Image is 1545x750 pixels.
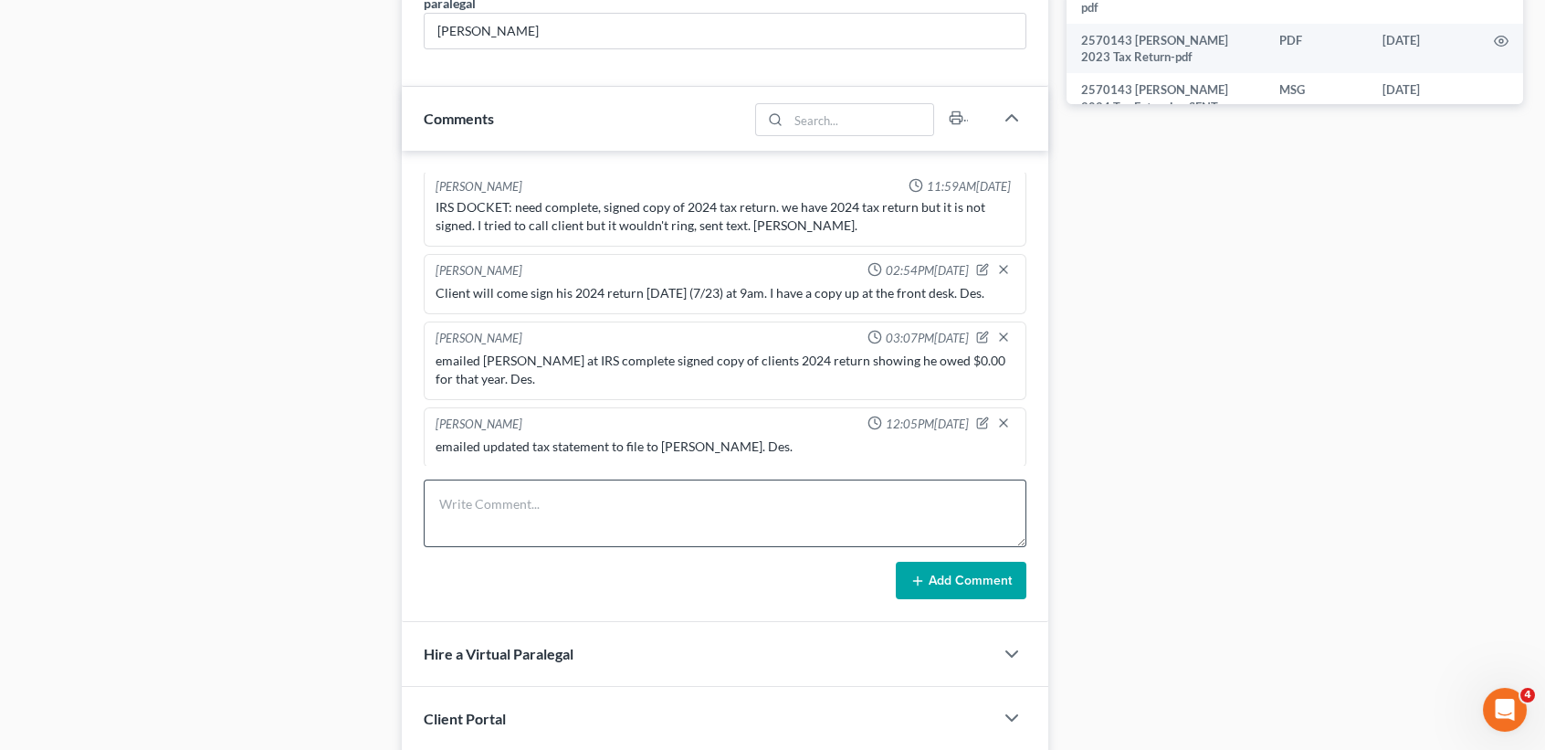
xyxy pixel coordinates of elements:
div: Client will come sign his 2024 return [DATE] (7/23) at 9am. I have a copy up at the front desk. Des. [436,284,1014,302]
div: [PERSON_NAME] [436,262,522,280]
span: 02:54PM[DATE] [886,262,969,280]
span: 11:59AM[DATE] [927,178,1011,195]
input: -- [425,14,1025,48]
div: [PERSON_NAME] [436,330,522,348]
span: Hire a Virtual Paralegal [424,645,573,662]
span: Client Portal [424,710,506,727]
td: [DATE] [1368,73,1479,123]
iframe: Intercom live chat [1483,688,1527,732]
span: Comments [424,110,494,127]
div: emailed [PERSON_NAME] at IRS complete signed copy of clients 2024 return showing he owed $0.00 fo... [436,352,1014,388]
div: IRS DOCKET: need complete, signed copy of 2024 tax return. we have 2024 tax return but it is not ... [436,198,1014,235]
input: Search... [789,104,934,135]
td: [DATE] [1368,24,1479,74]
td: MSG [1265,73,1368,123]
div: [PERSON_NAME] [436,178,522,195]
div: [PERSON_NAME] [436,416,522,434]
span: 12:05PM[DATE] [886,416,969,433]
button: Add Comment [896,562,1026,600]
td: PDF [1265,24,1368,74]
span: 03:07PM[DATE] [886,330,969,347]
span: 4 [1520,688,1535,702]
div: emailed updated tax statement to file to [PERSON_NAME]. Des. [436,438,1014,456]
td: 2570143 [PERSON_NAME] 2023 Tax Return-pdf [1067,24,1265,74]
td: 2570143 [PERSON_NAME] 2024 Tax Extension SENT-msg [1067,73,1265,123]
